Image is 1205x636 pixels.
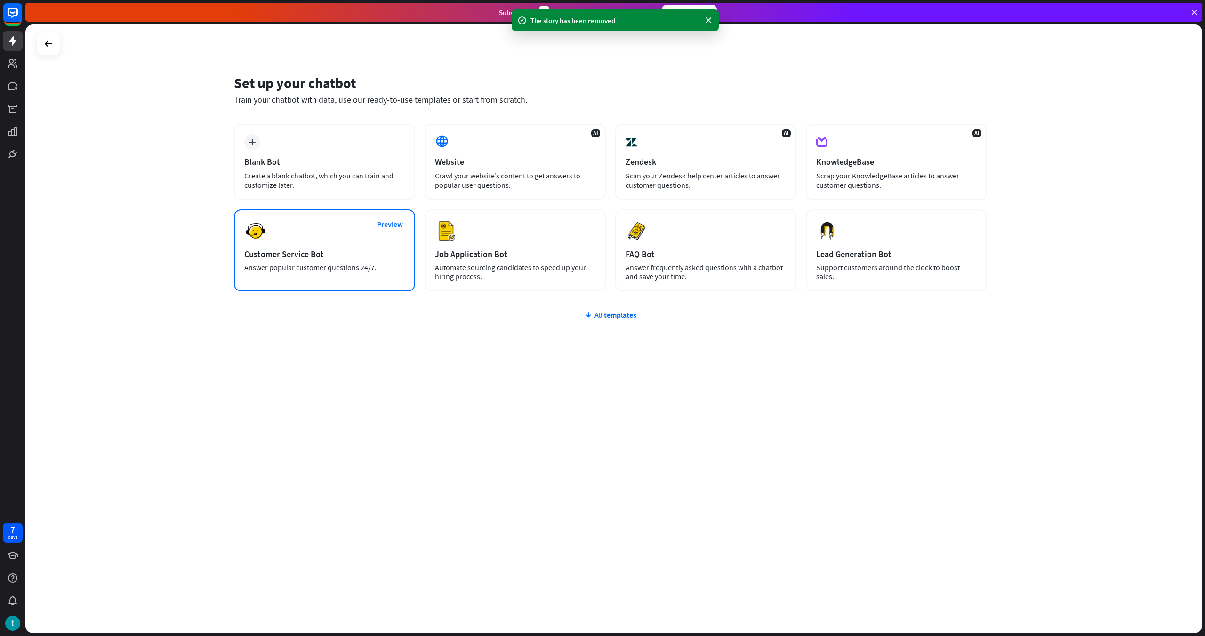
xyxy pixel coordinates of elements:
[972,129,981,137] span: AI
[435,156,595,167] div: Website
[816,156,977,167] div: KnowledgeBase
[626,249,786,259] div: FAQ Bot
[626,156,786,167] div: Zendesk
[530,16,700,25] div: The story has been removed
[244,249,405,259] div: Customer Service Bot
[816,171,977,190] div: Scrap your KnowledgeBase articles to answer customer questions.
[10,525,15,534] div: 7
[662,5,717,20] div: Subscribe now
[234,74,987,92] div: Set up your chatbot
[816,263,977,281] div: Support customers around the clock to boost sales.
[435,249,595,259] div: Job Application Bot
[539,6,549,19] div: 3
[782,129,791,137] span: AI
[234,310,987,320] div: All templates
[816,249,977,259] div: Lead Generation Bot
[591,129,600,137] span: AI
[8,4,36,32] button: Open LiveChat chat widget
[234,94,987,105] div: Train your chatbot with data, use our ready-to-use templates or start from scratch.
[244,263,405,272] div: Answer popular customer questions 24/7.
[626,263,786,281] div: Answer frequently asked questions with a chatbot and save your time.
[244,156,405,167] div: Blank Bot
[244,171,405,190] div: Create a blank chatbot, which you can train and customize later.
[3,523,23,543] a: 7 days
[249,139,256,145] i: plus
[435,263,595,281] div: Automate sourcing candidates to speed up your hiring process.
[626,171,786,190] div: Scan your Zendesk help center articles to answer customer questions.
[435,171,595,190] div: Crawl your website’s content to get answers to popular user questions.
[8,534,17,540] div: days
[499,6,654,19] div: Subscribe in days to get your first month for $1
[371,216,409,233] button: Preview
